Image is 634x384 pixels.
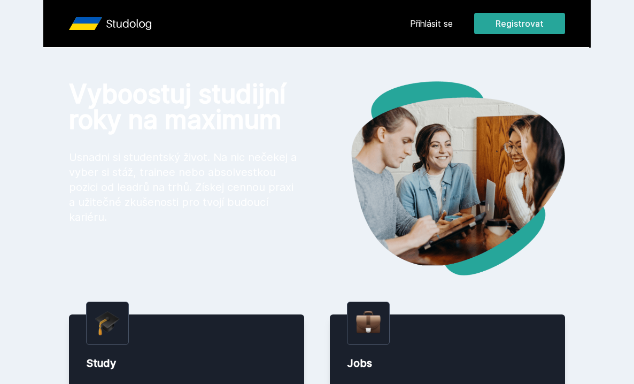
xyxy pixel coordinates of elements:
[410,17,453,30] a: Přihlásit se
[356,309,381,336] img: briefcase.png
[69,81,300,133] h1: Vyboostuj studijní roky na maximum
[95,311,120,336] img: graduation-cap.png
[86,356,287,371] div: Study
[474,13,565,34] button: Registrovat
[347,356,548,371] div: Jobs
[317,81,565,275] img: hero.png
[69,150,300,225] p: Usnadni si studentský život. Na nic nečekej a vyber si stáž, trainee nebo absolvestkou pozici od ...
